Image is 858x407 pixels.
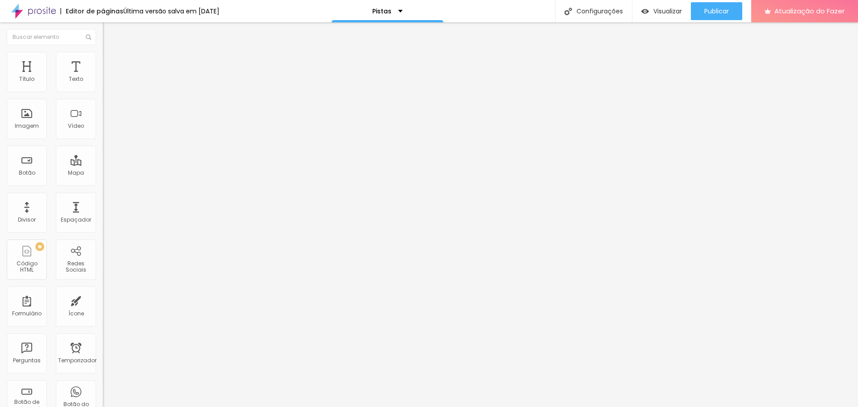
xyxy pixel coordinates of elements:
[18,216,36,223] font: Divisor
[68,169,84,176] font: Mapa
[58,357,97,364] font: Temporizador
[564,8,572,15] img: Ícone
[632,2,691,20] button: Visualizar
[372,7,391,16] font: Pistas
[17,260,38,273] font: Código HTML
[774,6,845,16] font: Atualização do Fazer
[13,357,41,364] font: Perguntas
[69,75,83,83] font: Texto
[66,7,123,16] font: Editor de páginas
[61,216,91,223] font: Espaçador
[641,8,649,15] img: view-1.svg
[66,260,86,273] font: Redes Sociais
[704,7,729,16] font: Publicar
[576,7,623,16] font: Configurações
[15,122,39,130] font: Imagem
[691,2,742,20] button: Publicar
[68,122,84,130] font: Vídeo
[103,22,858,407] iframe: Editor
[123,7,219,16] font: Última versão salva em [DATE]
[653,7,682,16] font: Visualizar
[68,310,84,317] font: Ícone
[12,310,42,317] font: Formulário
[7,29,96,45] input: Buscar elemento
[19,75,34,83] font: Título
[19,169,35,176] font: Botão
[86,34,91,40] img: Ícone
